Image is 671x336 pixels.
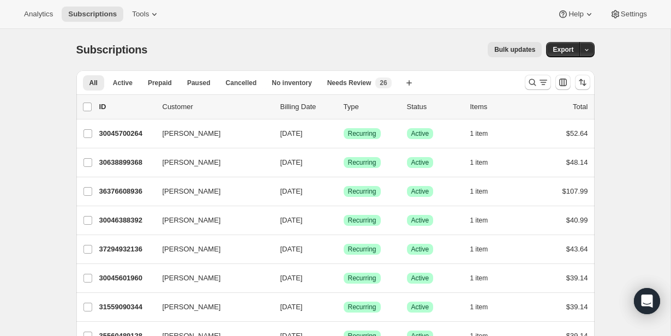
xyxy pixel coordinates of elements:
[156,241,265,258] button: [PERSON_NAME]
[163,215,221,226] span: [PERSON_NAME]
[226,79,257,87] span: Cancelled
[411,158,429,167] span: Active
[156,154,265,171] button: [PERSON_NAME]
[494,45,535,54] span: Bulk updates
[555,75,571,90] button: Customize table column order and visibility
[411,245,429,254] span: Active
[125,7,166,22] button: Tools
[348,158,376,167] span: Recurring
[411,187,429,196] span: Active
[156,183,265,200] button: [PERSON_NAME]
[573,101,588,112] p: Total
[99,128,154,139] p: 30045700264
[470,158,488,167] span: 1 item
[348,274,376,283] span: Recurring
[470,184,500,199] button: 1 item
[24,10,53,19] span: Analytics
[380,79,387,87] span: 26
[99,157,154,168] p: 30638899368
[634,288,660,314] div: Open Intercom Messenger
[470,299,500,315] button: 1 item
[603,7,654,22] button: Settings
[470,242,500,257] button: 1 item
[470,101,525,112] div: Items
[575,75,590,90] button: Sort the results
[470,274,488,283] span: 1 item
[163,273,221,284] span: [PERSON_NAME]
[132,10,149,19] span: Tools
[562,187,588,195] span: $107.99
[99,186,154,197] p: 36376608936
[99,101,588,112] div: IDCustomerBilling DateTypeStatusItemsTotal
[163,128,221,139] span: [PERSON_NAME]
[99,213,588,228] div: 30046388392[PERSON_NAME][DATE]SuccessRecurringSuccessActive1 item$40.99
[348,245,376,254] span: Recurring
[99,242,588,257] div: 37294932136[PERSON_NAME][DATE]SuccessRecurringSuccessActive1 item$43.64
[163,101,272,112] p: Customer
[76,44,148,56] span: Subscriptions
[348,187,376,196] span: Recurring
[566,129,588,137] span: $52.64
[327,79,372,87] span: Needs Review
[348,303,376,311] span: Recurring
[470,216,488,225] span: 1 item
[99,184,588,199] div: 36376608936[PERSON_NAME][DATE]SuccessRecurringSuccessActive1 item$107.99
[99,101,154,112] p: ID
[348,129,376,138] span: Recurring
[553,45,573,54] span: Export
[470,303,488,311] span: 1 item
[566,216,588,224] span: $40.99
[280,303,303,311] span: [DATE]
[488,42,542,57] button: Bulk updates
[280,187,303,195] span: [DATE]
[99,302,154,313] p: 31559090344
[280,216,303,224] span: [DATE]
[407,101,462,112] p: Status
[546,42,580,57] button: Export
[156,125,265,142] button: [PERSON_NAME]
[99,273,154,284] p: 30045601960
[187,79,211,87] span: Paused
[470,245,488,254] span: 1 item
[62,7,123,22] button: Subscriptions
[621,10,647,19] span: Settings
[470,126,500,141] button: 1 item
[470,129,488,138] span: 1 item
[411,216,429,225] span: Active
[148,79,172,87] span: Prepaid
[156,212,265,229] button: [PERSON_NAME]
[411,303,429,311] span: Active
[400,75,418,91] button: Create new view
[280,158,303,166] span: [DATE]
[156,298,265,316] button: [PERSON_NAME]
[470,155,500,170] button: 1 item
[99,244,154,255] p: 37294932136
[156,269,265,287] button: [PERSON_NAME]
[566,158,588,166] span: $48.14
[89,79,98,87] span: All
[99,126,588,141] div: 30045700264[PERSON_NAME][DATE]SuccessRecurringSuccessActive1 item$52.64
[280,245,303,253] span: [DATE]
[163,157,221,168] span: [PERSON_NAME]
[163,302,221,313] span: [PERSON_NAME]
[113,79,133,87] span: Active
[566,274,588,282] span: $39.14
[99,215,154,226] p: 30046388392
[280,274,303,282] span: [DATE]
[566,303,588,311] span: $39.14
[551,7,601,22] button: Help
[272,79,311,87] span: No inventory
[470,187,488,196] span: 1 item
[99,155,588,170] div: 30638899368[PERSON_NAME][DATE]SuccessRecurringSuccessActive1 item$48.14
[68,10,117,19] span: Subscriptions
[99,271,588,286] div: 30045601960[PERSON_NAME][DATE]SuccessRecurringSuccessActive1 item$39.14
[17,7,59,22] button: Analytics
[525,75,551,90] button: Search and filter results
[163,186,221,197] span: [PERSON_NAME]
[470,213,500,228] button: 1 item
[99,299,588,315] div: 31559090344[PERSON_NAME][DATE]SuccessRecurringSuccessActive1 item$39.14
[344,101,398,112] div: Type
[280,129,303,137] span: [DATE]
[568,10,583,19] span: Help
[411,274,429,283] span: Active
